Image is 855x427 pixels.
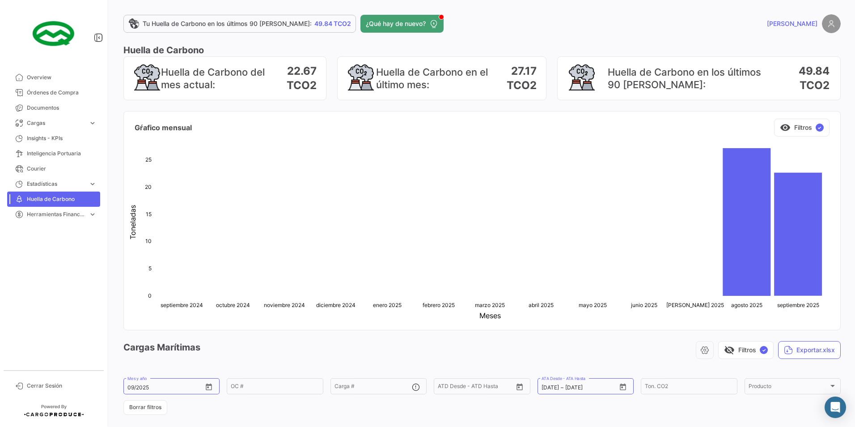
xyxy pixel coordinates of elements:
[7,192,100,207] a: Huella de Carbono
[143,19,312,28] span: Tu Huella de Carbono en los últimos 90 [PERSON_NAME]:
[128,205,137,239] text: Toneladas
[7,85,100,100] a: Órdenes de Compra
[89,210,97,218] span: expand_more
[146,211,152,218] text: 15
[778,341,841,359] button: Exportar.xlsx
[780,122,791,133] span: visibility
[376,66,492,91] h2: Huella de Carbono en el último mes:
[561,384,563,391] span: –
[776,64,830,93] h1: 49.84 TCO2
[27,119,85,127] span: Cargas
[498,64,537,93] h1: 27.17 TCO2
[7,146,100,161] a: Inteligencia Portuaria
[608,66,769,91] h2: Huella de Carbono en los últimos 90 [PERSON_NAME]:
[568,64,595,91] img: carbon-dioxide.png
[123,341,200,354] h3: Cargas Marítimas
[7,70,100,85] a: Overview
[366,19,426,28] span: ¿Qué hay de nuevo?
[27,180,85,188] span: Estadísticas
[89,180,97,188] span: expand_more
[27,134,97,142] span: Insights - KPIs
[423,302,455,308] text: febrero 2025
[161,302,203,308] text: septiembre 2024
[316,302,356,308] text: diciembre 2024
[825,397,846,418] div: Abrir Intercom Messenger
[27,149,97,158] span: Inteligencia Portuaria
[145,184,152,190] text: 20
[616,380,630,393] button: Open calendar
[216,302,250,308] text: octubre 2024
[723,148,770,296] path: agosto 2025 27,17
[529,302,554,308] text: abril 2025
[749,384,829,391] span: Producto
[27,104,97,112] span: Documentos
[145,238,152,244] text: 10
[123,400,167,415] button: Borrar filtros
[767,19,817,28] span: [PERSON_NAME]
[31,11,76,56] img: 12e1cf70-35d9-4abc-996d-7f8ffdddc857.png
[816,124,824,132] span: ✓
[760,346,768,354] span: ✓
[89,119,97,127] span: expand_more
[27,195,97,203] span: Huella de Carbono
[279,64,317,93] h1: 22.67 TCO2
[27,73,97,81] span: Overview
[148,292,152,299] text: 0
[161,66,274,91] h2: Huella de Carbono del mes actual:
[264,302,305,308] text: noviembre 2024
[148,265,152,272] text: 5
[718,341,774,359] button: visibility_offFiltros✓
[724,345,735,355] span: visibility_off
[777,302,819,308] text: septiembre 2025
[347,64,374,91] img: carbon-dioxide.png
[579,302,607,308] text: mayo 2025
[134,64,161,91] img: carbon-dioxide.png
[314,19,351,28] span: 49.84 TCO2
[472,384,508,391] input: ATD Hasta
[135,122,621,133] h5: Gŕafico mensual
[479,311,501,320] text: Meses
[123,44,841,56] h3: Huella de Carbono
[360,15,444,33] button: ¿Qué hay de nuevo?
[774,119,830,137] button: visibilityFiltros✓
[27,210,85,218] span: Herramientas Financieras
[774,173,822,296] path: septiembre 2025 22,67
[542,384,559,391] input: ATA Desde
[27,89,97,97] span: Órdenes de Compra
[666,302,724,308] text: [PERSON_NAME] 2025
[513,380,526,393] button: Open calendar
[27,382,97,390] span: Cerrar Sesión
[438,384,466,391] input: ATD Desde
[475,302,505,308] text: marzo 2025
[822,14,841,33] img: placeholder-user.png
[373,302,402,308] text: enero 2025
[7,100,100,115] a: Documentos
[7,161,100,176] a: Courier
[27,165,97,173] span: Courier
[202,380,216,393] button: Open calendar
[565,384,601,391] input: ATA Hasta
[123,15,356,33] a: Tu Huella de Carbono en los últimos 90 [PERSON_NAME]:49.84 TCO2
[7,131,100,146] a: Insights - KPIs
[731,302,762,308] text: agosto 2025
[631,302,657,308] text: junio 2025
[145,156,152,163] text: 25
